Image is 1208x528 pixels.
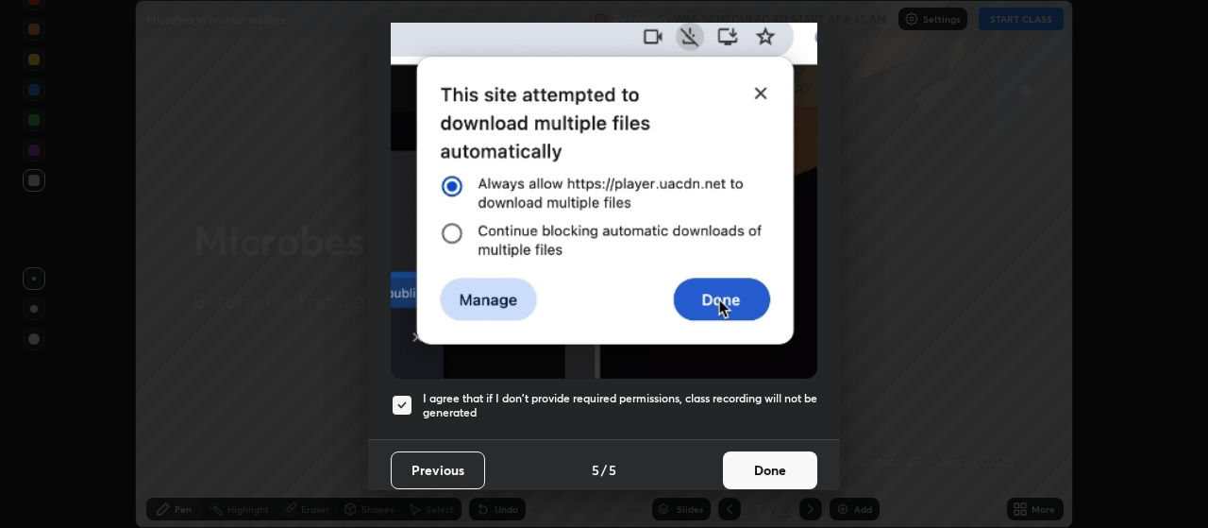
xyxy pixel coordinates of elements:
[423,391,817,420] h5: I agree that if I don't provide required permissions, class recording will not be generated
[391,451,485,489] button: Previous
[592,460,599,480] h4: 5
[601,460,607,480] h4: /
[609,460,616,480] h4: 5
[723,451,817,489] button: Done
